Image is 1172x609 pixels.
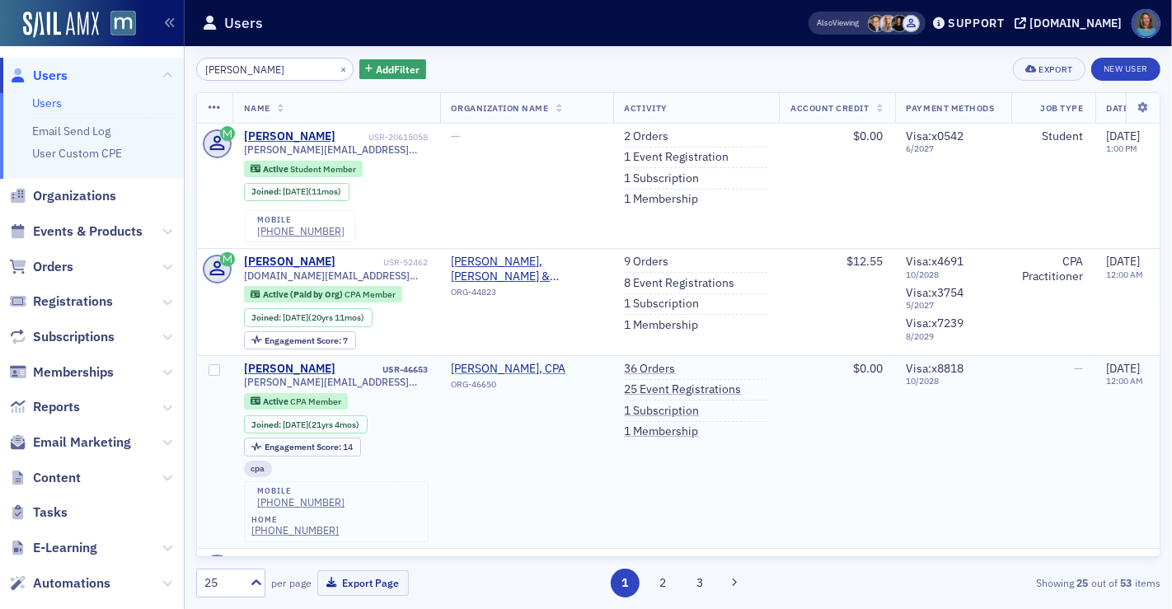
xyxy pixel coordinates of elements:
[1107,129,1141,143] span: [DATE]
[907,143,1000,154] span: 6 / 2027
[244,308,373,326] div: Joined: 2004-09-13 00:00:00
[9,258,73,276] a: Orders
[196,58,354,81] input: Search…
[9,504,68,522] a: Tasks
[244,129,335,144] a: [PERSON_NAME]
[686,569,715,597] button: 3
[1075,361,1084,376] span: —
[244,269,429,282] span: [DOMAIN_NAME][EMAIL_ADDRESS][PERSON_NAME][DOMAIN_NAME]
[907,316,964,330] span: Visa : x7239
[257,496,345,508] div: [PHONE_NUMBER]
[224,13,263,33] h1: Users
[283,312,308,323] span: [DATE]
[9,67,68,85] a: Users
[1015,17,1127,29] button: [DOMAIN_NAME]
[9,223,143,241] a: Events & Products
[9,187,116,205] a: Organizations
[244,331,356,349] div: Engagement Score: 7
[290,163,356,175] span: Student Member
[257,486,345,496] div: mobile
[625,102,668,114] span: Activity
[265,336,348,345] div: 7
[625,276,735,291] a: 8 Event Registrations
[1091,58,1160,81] a: New User
[338,364,429,375] div: USR-46653
[948,16,1005,30] div: Support
[9,574,110,593] a: Automations
[1075,554,1084,569] span: —
[854,554,884,569] span: $0.00
[452,255,602,283] a: [PERSON_NAME], [PERSON_NAME] & [PERSON_NAME] P.A. ([GEOGRAPHIC_DATA], [GEOGRAPHIC_DATA])
[338,132,429,143] div: USR-20615058
[1029,16,1122,30] div: [DOMAIN_NAME]
[1107,102,1171,114] span: Date Created
[33,539,97,557] span: E-Learning
[251,515,339,525] div: home
[244,393,349,410] div: Active: Active: CPA Member
[251,524,339,536] a: [PHONE_NUMBER]
[625,554,634,569] span: —
[33,433,131,452] span: Email Marketing
[452,362,602,377] a: [PERSON_NAME], CPA
[265,441,343,452] span: Engagement Score :
[32,124,110,138] a: Email Send Log
[1107,269,1144,280] time: 12:00 AM
[110,11,136,36] img: SailAMX
[244,183,349,201] div: Joined: 2024-08-28 00:00:00
[244,555,335,569] div: [PERSON_NAME]
[625,129,669,144] a: 2 Orders
[1107,361,1141,376] span: [DATE]
[1039,65,1073,74] div: Export
[283,186,341,197] div: (11mos)
[244,161,363,177] div: Active: Active: Student Member
[625,318,699,333] a: 1 Membership
[32,96,62,110] a: Users
[265,443,353,452] div: 14
[625,404,700,419] a: 1 Subscription
[854,129,884,143] span: $0.00
[625,255,669,269] a: 9 Orders
[32,146,122,161] a: User Custom CPE
[99,11,136,39] a: View Homepage
[790,102,869,114] span: Account Credit
[625,362,676,377] a: 36 Orders
[244,255,335,269] a: [PERSON_NAME]
[907,331,1000,342] span: 8 / 2029
[376,62,420,77] span: Add Filter
[263,163,290,175] span: Active
[263,396,290,407] span: Active
[33,574,110,593] span: Automations
[625,171,700,186] a: 1 Subscription
[891,15,908,32] span: Lauren McDonough
[625,297,700,312] a: 1 Subscription
[907,361,964,376] span: Visa : x8818
[9,398,80,416] a: Reports
[452,362,602,377] span: Lisa Feinman, CPA
[317,570,409,596] button: Export Page
[244,376,429,388] span: [PERSON_NAME][EMAIL_ADDRESS][DOMAIN_NAME]
[1107,143,1138,154] time: 1:00 PM
[1040,102,1083,114] span: Job Type
[257,225,345,237] a: [PHONE_NUMBER]
[452,129,461,143] span: —
[263,288,345,300] span: Active (Paid by Org)
[1107,254,1141,269] span: [DATE]
[244,286,403,302] div: Active (Paid by Org): Active (Paid by Org): CPA Member
[868,15,885,32] span: Michelle Brown
[338,257,429,268] div: USR-52462
[244,415,368,433] div: Joined: 2004-04-14 00:00:00
[283,419,359,430] div: (21yrs 4mos)
[359,59,427,80] button: AddFilter
[625,192,699,207] a: 1 Membership
[33,504,68,522] span: Tasks
[23,12,99,38] img: SailAMX
[1074,575,1091,590] strong: 25
[244,362,335,377] a: [PERSON_NAME]
[1013,58,1085,81] button: Export
[907,269,1000,280] span: 10 / 2028
[251,289,395,300] a: Active (Paid by Org) CPA Member
[818,17,860,29] span: Viewing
